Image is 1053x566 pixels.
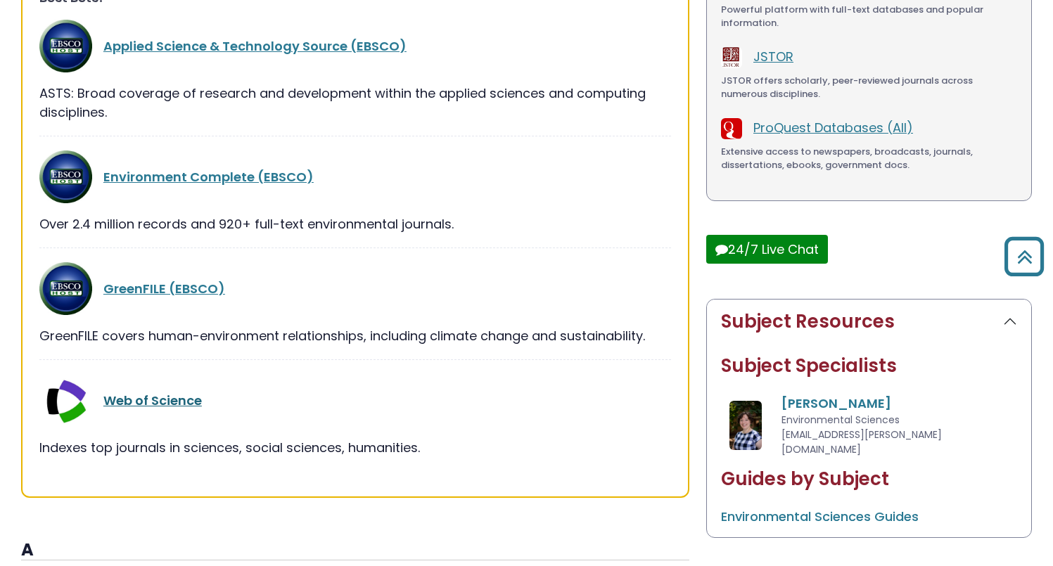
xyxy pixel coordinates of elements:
a: Back to Top [999,243,1049,269]
div: Over 2.4 million records and 920+ full-text environmental journals. [39,214,671,233]
a: Environment Complete (EBSCO) [103,168,314,186]
button: 24/7 Live Chat [706,235,828,264]
h2: Subject Specialists [721,355,1017,377]
a: Environmental Sciences Guides [721,508,919,525]
span: Environmental Sciences [781,413,900,427]
a: Applied Science & Technology Source (EBSCO) [103,37,407,55]
a: JSTOR [753,48,793,65]
span: [EMAIL_ADDRESS][PERSON_NAME][DOMAIN_NAME] [781,427,942,456]
div: GreenFILE covers human-environment relationships, including climate change and sustainability. [39,326,671,345]
button: Subject Resources [707,300,1031,344]
a: GreenFILE (EBSCO) [103,280,225,297]
a: [PERSON_NAME] [781,394,891,412]
h3: A [21,540,689,561]
div: ASTS: Broad coverage of research and development within the applied sciences and computing discip... [39,84,671,122]
a: ProQuest Databases (All) [753,119,913,136]
h2: Guides by Subject [721,468,1017,490]
div: Indexes top journals in sciences, social sciences, humanities. [39,438,671,457]
img: Amanda Matthysse [729,401,762,450]
div: Extensive access to newspapers, broadcasts, journals, dissertations, ebooks, government docs. [721,145,1017,172]
div: Powerful platform with full-text databases and popular information. [721,3,1017,30]
div: JSTOR offers scholarly, peer-reviewed journals across numerous disciplines. [721,74,1017,101]
a: Web of Science [103,392,202,409]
